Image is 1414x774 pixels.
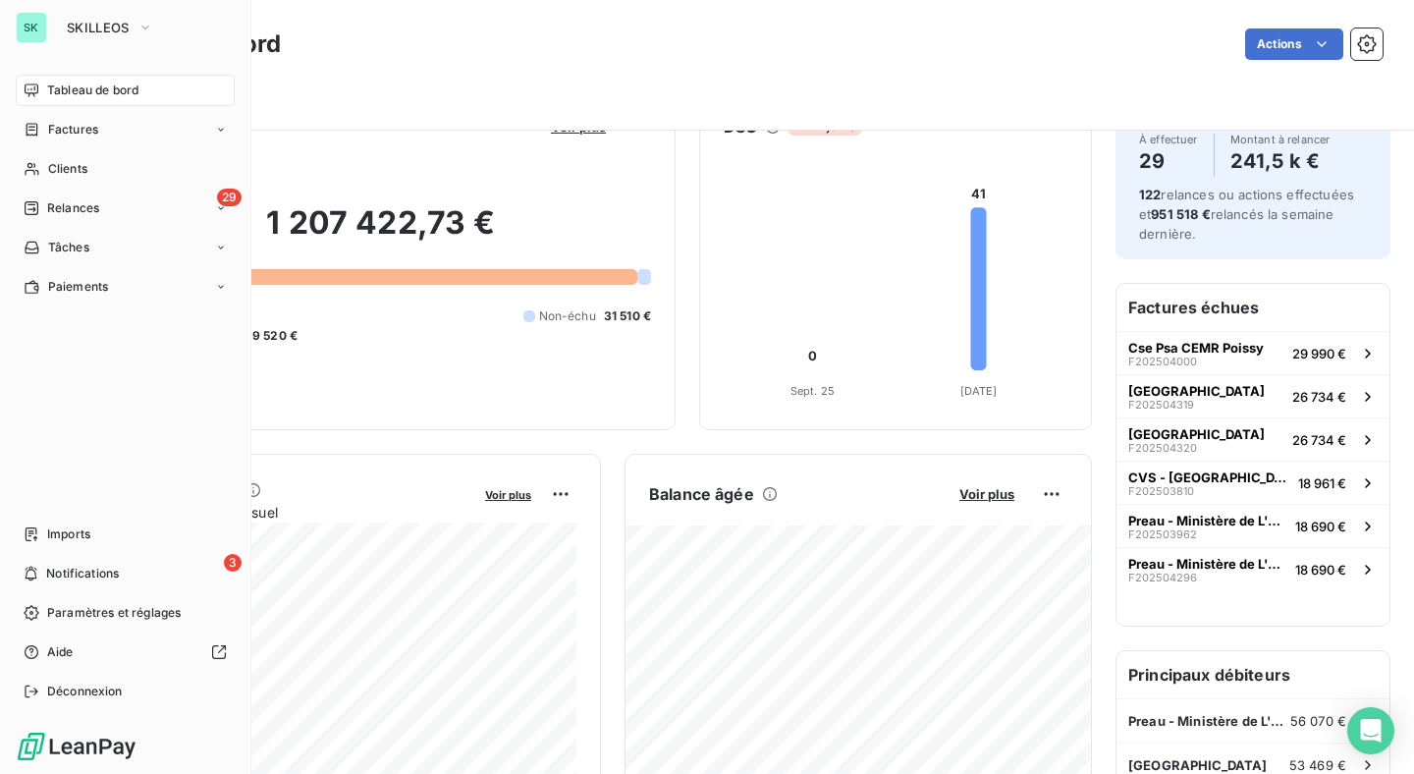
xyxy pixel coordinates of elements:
span: F202504296 [1128,572,1197,583]
span: F202503962 [1128,528,1197,540]
span: relances ou actions effectuées et relancés la semaine dernière. [1139,187,1354,242]
span: 18 690 € [1295,562,1346,578]
span: 951 518 € [1151,206,1210,222]
button: Cse Psa CEMR PoissyF20250400029 990 € [1116,331,1389,374]
button: Voir plus [953,485,1020,503]
span: 122 [1139,187,1161,202]
span: Non-échu [539,307,596,325]
span: CVS - [GEOGRAPHIC_DATA] [1128,470,1290,485]
div: Open Intercom Messenger [1347,707,1394,754]
span: [GEOGRAPHIC_DATA] [1128,383,1265,399]
span: F202504000 [1128,356,1197,367]
span: À effectuer [1139,134,1198,145]
button: Preau - Ministère de L'Education NationaleF20250396218 690 € [1116,504,1389,547]
span: Preau - Ministère de L'Education Nationale [1128,513,1287,528]
span: Imports [47,525,90,543]
div: SK [16,12,47,43]
span: Voir plus [485,488,531,502]
span: 29 990 € [1292,346,1346,361]
button: [GEOGRAPHIC_DATA]F20250432026 734 € [1116,417,1389,461]
span: Notifications [46,565,119,582]
h4: 29 [1139,145,1198,177]
span: 26 734 € [1292,432,1346,448]
span: [GEOGRAPHIC_DATA] [1128,426,1265,442]
span: Preau - Ministère de L'Education Nationale [1128,713,1290,729]
a: Aide [16,636,235,668]
span: [GEOGRAPHIC_DATA] [1128,757,1268,773]
tspan: [DATE] [960,384,998,398]
span: -9 520 € [246,327,298,345]
span: 56 070 € [1290,713,1346,729]
h6: Balance âgée [649,482,754,506]
span: Tableau de bord [47,82,138,99]
button: Actions [1245,28,1343,60]
span: Aide [47,643,74,661]
span: 53 469 € [1289,757,1346,773]
span: F202504320 [1128,442,1197,454]
span: Preau - Ministère de L'Education Nationale [1128,556,1287,572]
span: Montant à relancer [1230,134,1331,145]
span: Paiements [48,278,108,296]
span: SKILLEOS [67,20,130,35]
span: Déconnexion [47,683,123,700]
span: 26 734 € [1292,389,1346,405]
span: 18 690 € [1295,519,1346,534]
button: Voir plus [479,485,537,503]
span: Paramètres et réglages [47,604,181,622]
span: Clients [48,160,87,178]
span: F202503810 [1128,485,1194,497]
span: 3 [224,554,242,572]
span: 18 961 € [1298,475,1346,491]
span: Relances [47,199,99,217]
span: Chiffre d'affaires mensuel [111,502,471,523]
h2: 1 207 422,73 € [111,203,651,262]
img: Logo LeanPay [16,731,137,762]
span: Factures [48,121,98,138]
h6: Factures échues [1116,284,1389,331]
span: 31 510 € [604,307,651,325]
button: Preau - Ministère de L'Education NationaleF20250429618 690 € [1116,547,1389,590]
span: 29 [217,189,242,206]
span: Cse Psa CEMR Poissy [1128,340,1264,356]
span: F202504319 [1128,399,1194,411]
h4: 241,5 k € [1230,145,1331,177]
span: Voir plus [959,486,1014,502]
button: [GEOGRAPHIC_DATA]F20250431926 734 € [1116,374,1389,417]
h6: Principaux débiteurs [1116,651,1389,698]
button: CVS - [GEOGRAPHIC_DATA]F20250381018 961 € [1116,461,1389,504]
span: Tâches [48,239,89,256]
tspan: Sept. 25 [790,384,835,398]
